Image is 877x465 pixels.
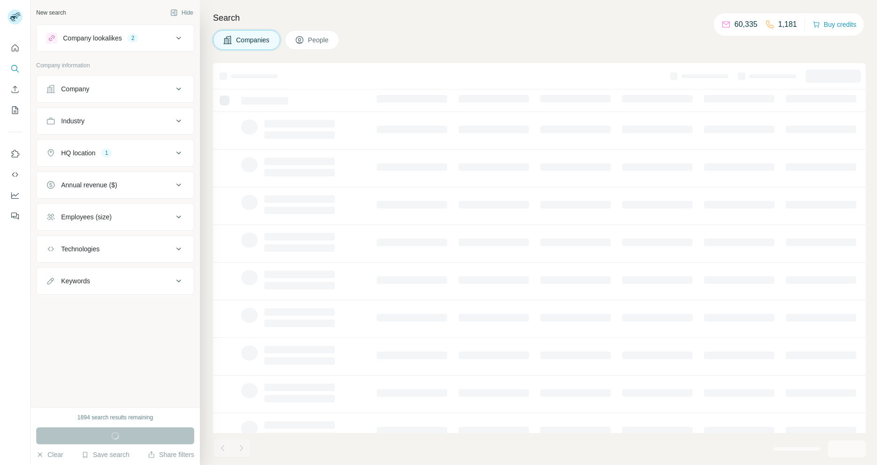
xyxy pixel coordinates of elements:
button: Employees (size) [37,206,194,228]
button: My lists [8,102,23,119]
div: Keywords [61,276,90,286]
button: Hide [164,6,200,20]
button: Dashboard [8,187,23,204]
span: People [308,35,330,45]
div: Company lookalikes [63,33,122,43]
button: Use Surfe on LinkedIn [8,145,23,162]
div: Company [61,84,89,94]
p: Company information [36,61,194,70]
button: Save search [81,450,129,459]
button: Search [8,60,23,77]
div: Annual revenue ($) [61,180,117,190]
div: Industry [61,116,85,126]
div: Technologies [61,244,100,254]
button: HQ location1 [37,142,194,164]
button: Company [37,78,194,100]
button: Technologies [37,238,194,260]
button: Annual revenue ($) [37,174,194,196]
div: New search [36,8,66,17]
div: 1 [101,149,112,157]
button: Industry [37,110,194,132]
p: 60,335 [735,19,758,30]
button: Use Surfe API [8,166,23,183]
button: Feedback [8,208,23,224]
div: 2 [127,34,138,42]
div: HQ location [61,148,95,158]
button: Enrich CSV [8,81,23,98]
div: 1894 search results remaining [78,413,153,422]
button: Clear [36,450,63,459]
span: Companies [236,35,270,45]
button: Keywords [37,270,194,292]
button: Company lookalikes2 [37,27,194,49]
button: Quick start [8,40,23,56]
p: 1,181 [778,19,797,30]
h4: Search [213,11,866,24]
button: Buy credits [813,18,856,31]
button: Share filters [148,450,194,459]
div: Employees (size) [61,212,111,222]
